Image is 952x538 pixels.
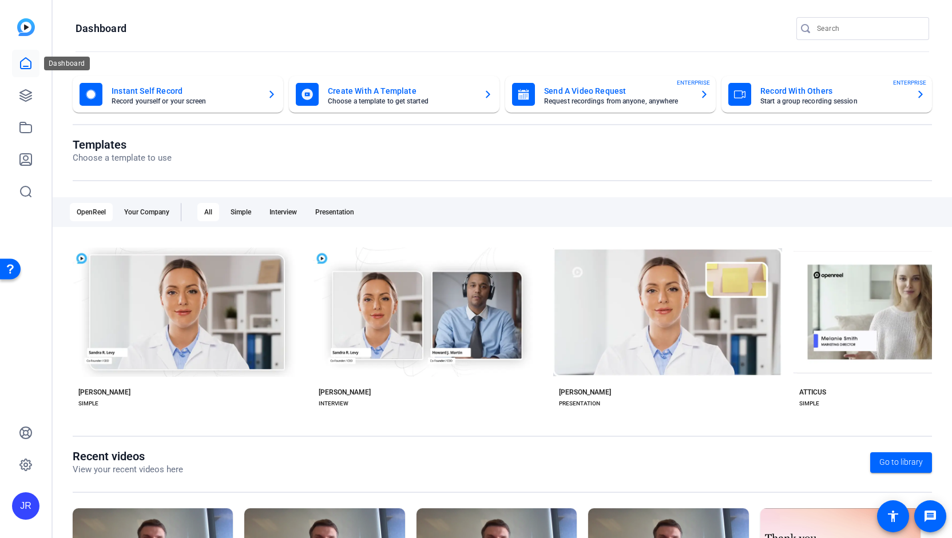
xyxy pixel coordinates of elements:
[117,203,176,221] div: Your Company
[70,203,113,221] div: OpenReel
[197,203,219,221] div: All
[760,98,907,105] mat-card-subtitle: Start a group recording session
[879,456,923,468] span: Go to library
[677,78,710,87] span: ENTERPRISE
[224,203,258,221] div: Simple
[721,76,932,113] button: Record With OthersStart a group recording sessionENTERPRISE
[544,84,691,98] mat-card-title: Send A Video Request
[78,399,98,408] div: SIMPLE
[559,388,611,397] div: [PERSON_NAME]
[263,203,304,221] div: Interview
[12,492,39,520] div: JR
[328,84,474,98] mat-card-title: Create With A Template
[112,84,258,98] mat-card-title: Instant Self Record
[544,98,691,105] mat-card-subtitle: Request recordings from anyone, anywhere
[817,22,920,35] input: Search
[44,57,90,70] div: Dashboard
[319,388,371,397] div: [PERSON_NAME]
[17,18,35,36] img: blue-gradient.svg
[319,399,348,408] div: INTERVIEW
[328,98,474,105] mat-card-subtitle: Choose a template to get started
[73,463,183,476] p: View your recent videos here
[559,399,600,408] div: PRESENTATION
[923,509,937,523] mat-icon: message
[112,98,258,105] mat-card-subtitle: Record yourself or your screen
[73,76,283,113] button: Instant Self RecordRecord yourself or your screen
[799,399,819,408] div: SIMPLE
[76,22,126,35] h1: Dashboard
[886,509,900,523] mat-icon: accessibility
[505,76,716,113] button: Send A Video RequestRequest recordings from anyone, anywhereENTERPRISE
[760,84,907,98] mat-card-title: Record With Others
[78,388,130,397] div: [PERSON_NAME]
[289,76,499,113] button: Create With A TemplateChoose a template to get started
[893,78,926,87] span: ENTERPRISE
[308,203,361,221] div: Presentation
[799,388,826,397] div: ATTICUS
[73,138,172,152] h1: Templates
[73,449,183,463] h1: Recent videos
[870,452,932,473] a: Go to library
[73,152,172,165] p: Choose a template to use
